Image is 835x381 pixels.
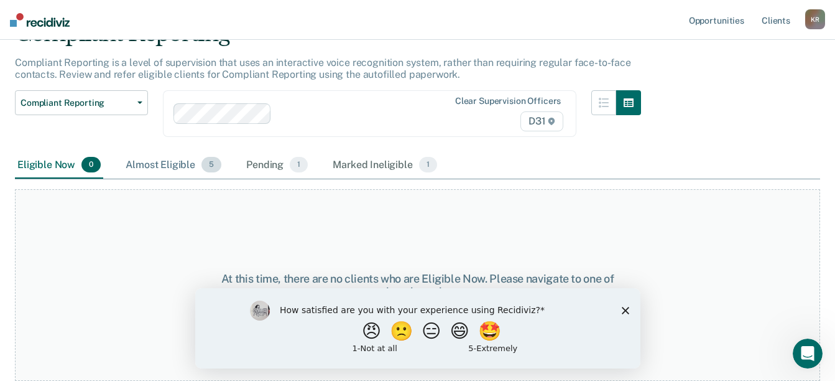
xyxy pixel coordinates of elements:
span: 1 [290,157,308,173]
div: Pending1 [244,152,310,179]
span: Compliant Reporting [21,98,132,108]
img: Recidiviz [10,13,70,27]
div: Marked Ineligible1 [330,152,440,179]
span: 1 [419,157,437,173]
iframe: Survey by Kim from Recidiviz [195,288,640,369]
div: At this time, there are no clients who are Eligible Now. Please navigate to one of the other tabs. [216,272,619,299]
span: D31 [520,111,563,131]
button: KR [805,9,825,29]
p: Compliant Reporting is a level of supervision that uses an interactive voice recognition system, ... [15,57,631,80]
span: 0 [81,157,101,173]
div: Eligible Now0 [15,152,103,179]
div: Clear supervision officers [455,96,561,106]
div: K R [805,9,825,29]
button: Compliant Reporting [15,90,148,115]
span: 5 [201,157,221,173]
iframe: Intercom live chat [793,339,823,369]
div: Almost Eligible5 [123,152,224,179]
